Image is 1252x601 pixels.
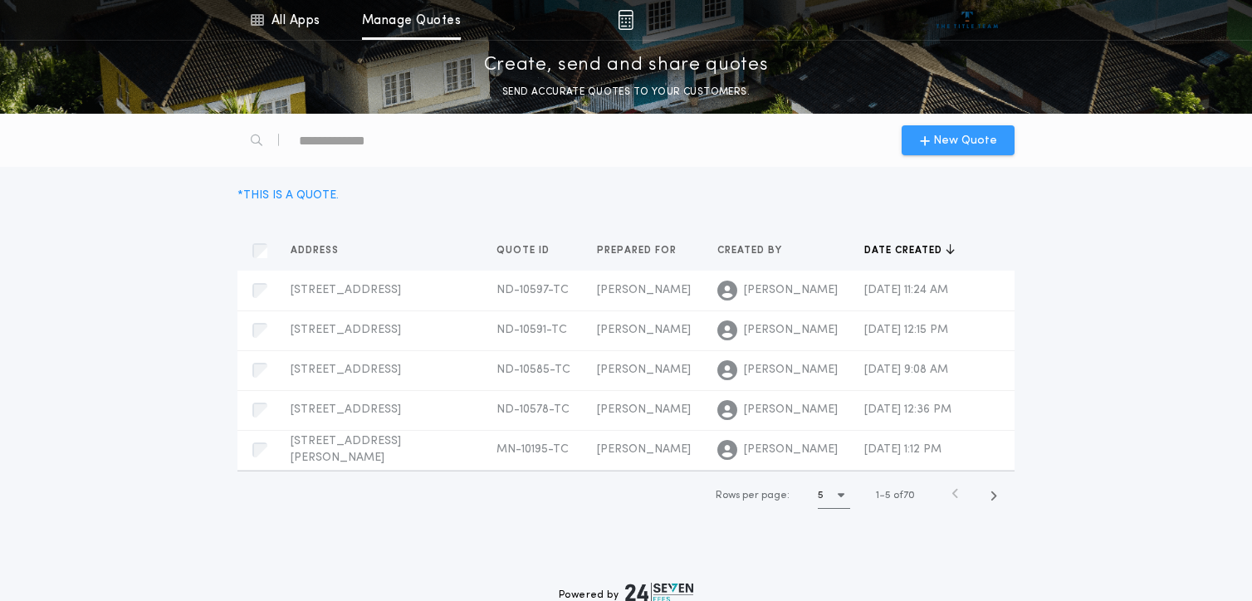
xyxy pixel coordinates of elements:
button: 5 [818,482,850,509]
span: [DATE] 12:36 PM [864,403,951,416]
span: [PERSON_NAME] [597,403,691,416]
img: img [618,10,633,30]
span: New Quote [933,132,997,149]
span: [PERSON_NAME] [744,442,838,458]
span: Prepared for [597,244,680,257]
span: of 70 [893,488,915,503]
span: [PERSON_NAME] [744,402,838,418]
span: ND-10597-TC [496,284,569,296]
span: MN-10195-TC [496,443,569,456]
span: [STREET_ADDRESS] [291,403,401,416]
span: ND-10591-TC [496,324,567,336]
span: [PERSON_NAME] [597,443,691,456]
span: [STREET_ADDRESS][PERSON_NAME] [291,435,401,464]
span: Rows per page: [716,491,790,501]
span: [PERSON_NAME] [744,362,838,379]
span: ND-10578-TC [496,403,570,416]
button: Date created [864,242,955,259]
span: [PERSON_NAME] [597,284,691,296]
span: 1 [876,491,879,501]
button: Created by [717,242,795,259]
h1: 5 [818,487,824,504]
span: [STREET_ADDRESS] [291,284,401,296]
img: vs-icon [937,12,999,28]
span: Address [291,244,342,257]
button: New Quote [902,125,1015,155]
span: Quote ID [496,244,553,257]
span: [PERSON_NAME] [744,322,838,339]
span: [STREET_ADDRESS] [291,324,401,336]
button: Address [291,242,351,259]
span: [DATE] 12:15 PM [864,324,948,336]
span: ND-10585-TC [496,364,570,376]
span: [STREET_ADDRESS] [291,364,401,376]
p: Create, send and share quotes [484,52,769,79]
span: Date created [864,244,946,257]
button: Quote ID [496,242,562,259]
span: [DATE] 9:08 AM [864,364,948,376]
div: * THIS IS A QUOTE. [237,187,339,204]
span: [DATE] 1:12 PM [864,443,941,456]
span: 5 [885,491,891,501]
span: [PERSON_NAME] [744,282,838,299]
span: [DATE] 11:24 AM [864,284,948,296]
span: [PERSON_NAME] [597,324,691,336]
p: SEND ACCURATE QUOTES TO YOUR CUSTOMERS. [502,84,750,100]
span: [PERSON_NAME] [597,364,691,376]
span: Created by [717,244,785,257]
